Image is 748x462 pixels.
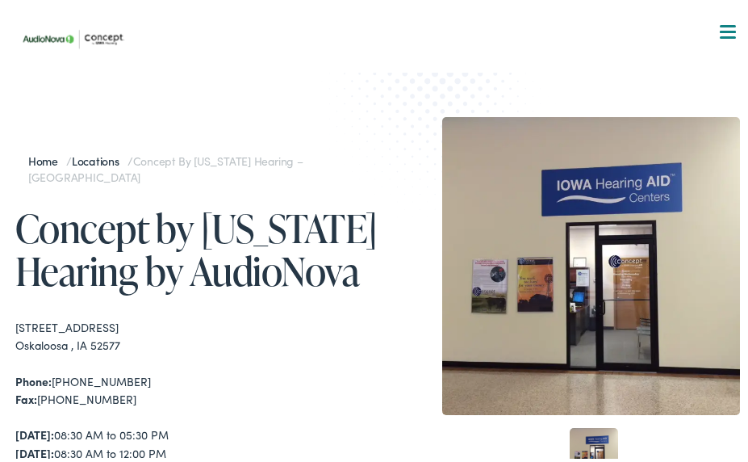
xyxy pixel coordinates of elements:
a: Locations [72,149,127,165]
a: Home [28,149,66,165]
a: [PHONE_NUMBER] [37,387,150,403]
strong: Phone: [15,369,52,385]
div: [STREET_ADDRESS] Oskaloosa , IA 52577 [15,314,380,351]
strong: [DATE]: [15,441,54,457]
h1: Concept by [US_STATE] Hearing by AudioNova [15,203,380,288]
strong: Fax: [15,387,37,403]
strong: [DATE]: [15,422,54,439]
span: Concept by [US_STATE] Hearing – [GEOGRAPHIC_DATA] [28,149,303,181]
span: / / [28,149,303,181]
a: [PHONE_NUMBER] [52,369,165,385]
a: What We Offer [27,65,745,115]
